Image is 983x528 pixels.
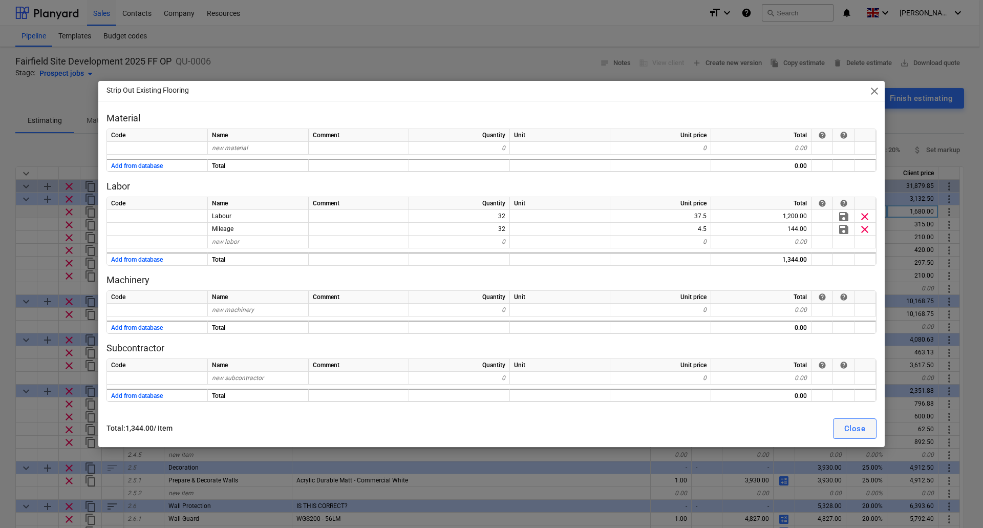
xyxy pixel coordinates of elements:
div: Code [107,359,208,372]
div: The button in this column allows you to either save a row into the cost database or update its pr... [840,199,848,207]
span: help [818,199,826,207]
div: Name [208,291,309,304]
div: 0 [409,372,510,385]
div: Quantity [409,197,510,210]
p: Material [106,112,877,124]
button: Add from database [111,254,163,266]
div: 0.00 [711,236,811,248]
span: new labor [212,238,239,245]
span: help [840,293,848,301]
div: 37.5 [610,210,711,223]
span: help [840,131,848,139]
div: 0 [409,142,510,155]
div: 32 [409,210,510,223]
div: 0 [610,372,711,385]
div: Unit [510,129,610,142]
div: Total [711,359,811,372]
div: Total [208,321,309,333]
span: help [840,199,848,207]
div: Name [208,359,309,372]
div: 32 [409,223,510,236]
div: Unit price [610,197,711,210]
div: Code [107,197,208,210]
div: Close [844,422,865,435]
span: new subcontractor [212,374,264,382]
p: Labor [106,180,877,193]
div: Total [208,159,309,172]
div: Unit [510,291,610,304]
span: new material [212,144,248,152]
div: 0 [409,304,510,316]
div: Total [208,389,309,402]
div: 0.00 [711,304,811,316]
div: Unit [510,197,610,210]
button: Close [833,418,877,439]
div: 0 [610,304,711,316]
div: The button in this column allows you to either save a row into the cost database or update its pr... [840,293,848,301]
span: help [818,361,826,369]
div: Comment [309,129,409,142]
div: 4.5 [610,223,711,236]
span: Delete material [859,210,871,223]
div: Unit price [610,291,711,304]
div: Unit price [610,129,711,142]
span: Save material in database [838,223,850,236]
div: Total [208,252,309,265]
span: Save material in database [838,210,850,223]
div: 0 [610,236,711,248]
div: 1,344.00 [711,252,811,265]
span: Mileage [212,225,233,233]
div: Quantity [409,359,510,372]
span: Labour [212,213,231,220]
p: Machinery [106,274,877,286]
div: The button in this column allows you to either save a row into the cost database or update its pr... [840,361,848,369]
div: Total [711,291,811,304]
div: Code [107,291,208,304]
span: help [840,361,848,369]
div: If the row is from the cost database then you can anytime get the latest price from there. [818,131,826,139]
div: Total [711,129,811,142]
div: Name [208,129,309,142]
button: Add from database [111,160,163,173]
div: 1,200.00 [711,210,811,223]
span: Delete material [859,223,871,236]
div: Comment [309,197,409,210]
button: Add from database [111,390,163,403]
span: new machinery [212,306,254,313]
div: The button in this column allows you to either save a row into the cost database or update its pr... [840,131,848,139]
div: Code [107,129,208,142]
div: If the row is from the cost database then you can anytime get the latest price from there. [818,199,826,207]
div: Unit [510,359,610,372]
div: 144.00 [711,223,811,236]
button: Add from database [111,322,163,334]
div: 0.00 [711,389,811,402]
div: 0 [409,236,510,248]
div: Unit price [610,359,711,372]
div: Quantity [409,291,510,304]
div: Total [711,197,811,210]
div: 0 [610,142,711,155]
div: If the row is from the cost database then you can anytime get the latest price from there. [818,361,826,369]
div: 0.00 [711,321,811,333]
div: Comment [309,359,409,372]
div: If the row is from the cost database then you can anytime get the latest price from there. [818,293,826,301]
p: Total : 1,344.00 / Item [106,423,499,434]
p: Strip Out Existing Flooring [106,85,189,96]
span: close [868,85,881,97]
div: Name [208,197,309,210]
p: Subcontractor [106,342,877,354]
div: 0.00 [711,142,811,155]
div: 0.00 [711,372,811,385]
div: Quantity [409,129,510,142]
span: help [818,293,826,301]
span: help [818,131,826,139]
div: 0.00 [711,159,811,172]
div: Comment [309,291,409,304]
